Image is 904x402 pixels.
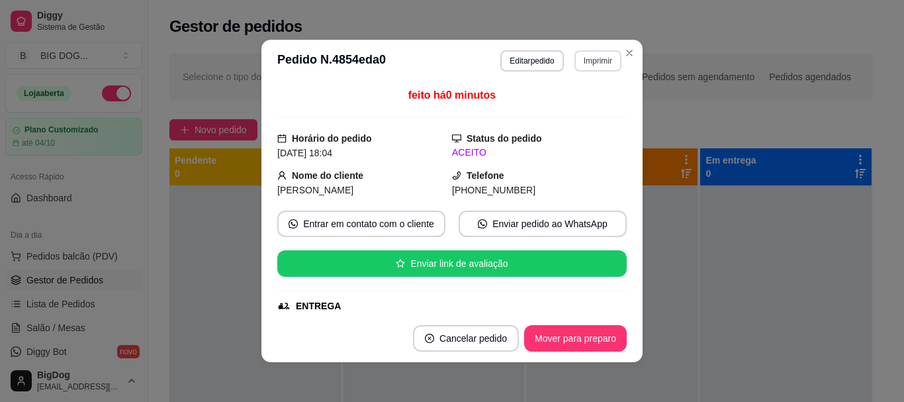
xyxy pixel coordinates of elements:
[452,146,627,160] div: ACEITO
[277,148,332,158] span: [DATE] 18:04
[408,89,496,101] span: feito há 0 minutos
[277,171,287,180] span: user
[467,170,504,181] strong: Telefone
[277,134,287,143] span: calendar
[277,185,353,195] span: [PERSON_NAME]
[619,42,640,64] button: Close
[478,219,487,228] span: whats-app
[524,325,627,352] button: Mover para preparo
[500,50,563,72] button: Editarpedido
[277,211,445,237] button: whats-appEntrar em contato com o cliente
[452,134,461,143] span: desktop
[296,299,341,313] div: ENTREGA
[277,250,627,277] button: starEnviar link de avaliação
[452,185,535,195] span: [PHONE_NUMBER]
[292,133,372,144] strong: Horário do pedido
[396,259,405,268] span: star
[574,50,621,72] button: Imprimir
[452,171,461,180] span: phone
[467,133,542,144] strong: Status do pedido
[413,325,519,352] button: close-circleCancelar pedido
[459,211,627,237] button: whats-appEnviar pedido ao WhatsApp
[289,219,298,228] span: whats-app
[292,170,363,181] strong: Nome do cliente
[425,334,434,343] span: close-circle
[277,50,386,72] h3: Pedido N. 4854eda0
